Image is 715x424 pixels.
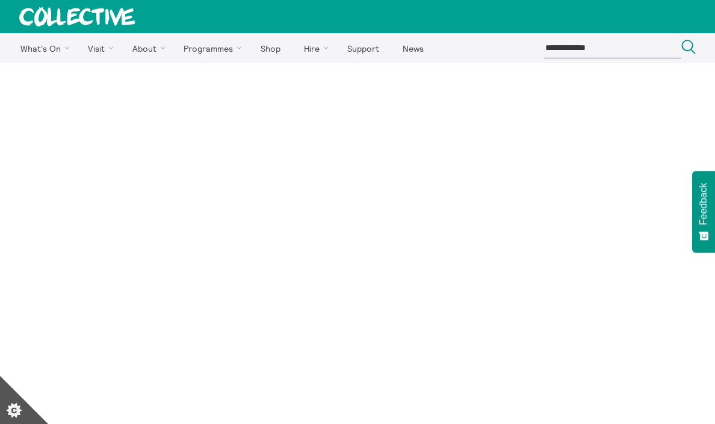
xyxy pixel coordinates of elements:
a: Visit [78,33,120,63]
a: Support [336,33,389,63]
a: Programmes [173,33,248,63]
a: What's On [10,33,75,63]
button: Feedback - Show survey [692,171,715,253]
a: News [392,33,434,63]
a: About [122,33,171,63]
span: Feedback [698,183,709,225]
a: Shop [250,33,291,63]
a: Hire [294,33,335,63]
